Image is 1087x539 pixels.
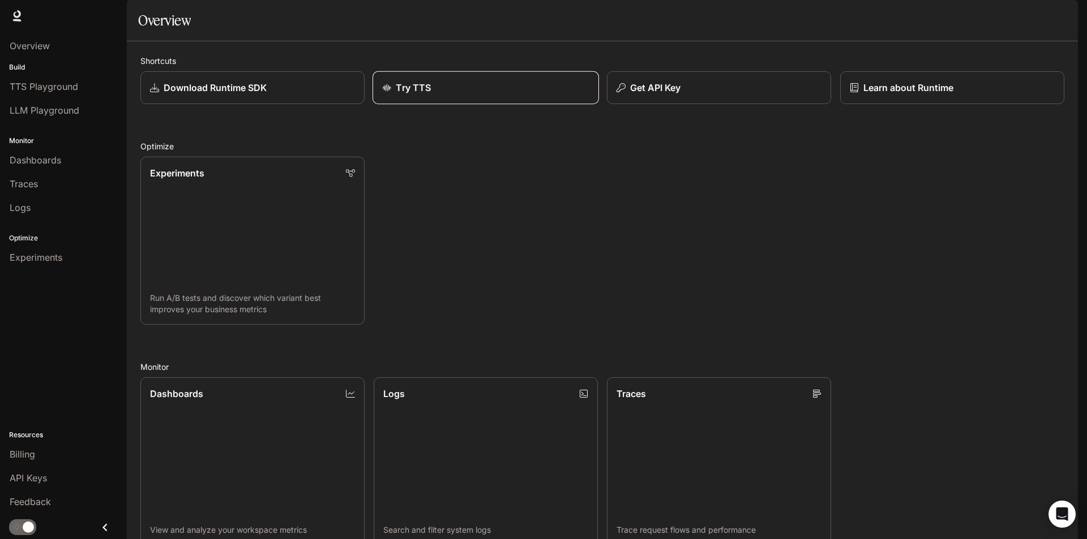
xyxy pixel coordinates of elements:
a: Try TTS [373,71,599,105]
a: Download Runtime SDK [140,71,365,104]
p: Traces [617,387,646,400]
h2: Shortcuts [140,55,1064,67]
p: Run A/B tests and discover which variant best improves your business metrics [150,292,355,315]
div: Open Intercom Messenger [1049,501,1076,528]
p: Logs [383,387,405,400]
p: Experiments [150,166,204,180]
button: Get API Key [607,71,831,104]
p: Download Runtime SDK [164,81,267,94]
p: Get API Key [630,81,681,94]
h2: Monitor [140,361,1064,373]
p: View and analyze your workspace metrics [150,524,355,536]
p: Dashboards [150,387,203,400]
a: ExperimentsRun A/B tests and discover which variant best improves your business metrics [140,157,365,325]
p: Learn about Runtime [863,81,953,94]
h2: Optimize [140,140,1064,152]
h1: Overview [138,9,191,32]
p: Trace request flows and performance [617,524,821,536]
p: Try TTS [396,81,431,94]
a: Learn about Runtime [840,71,1064,104]
p: Search and filter system logs [383,524,588,536]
